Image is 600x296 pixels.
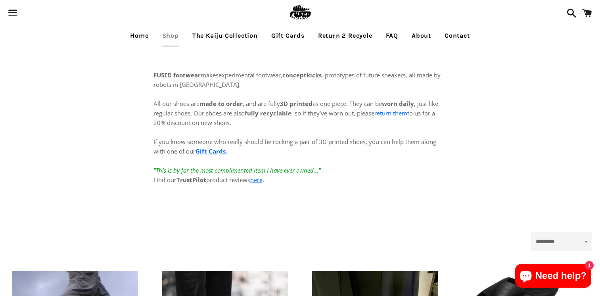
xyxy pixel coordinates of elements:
[153,71,201,79] strong: FUSED footwear
[312,26,378,46] a: Return 2 Recycle
[280,100,312,108] strong: 3D printed
[156,26,185,46] a: Shop
[124,26,154,46] a: Home
[196,147,226,155] a: Gift Cards
[153,71,441,88] span: experimental footwear, , prototypes of future sneakers, all made by robots in [GEOGRAPHIC_DATA].
[176,176,206,184] strong: TrustPilot
[250,176,263,184] a: here
[265,26,311,46] a: Gift Cards
[374,109,407,117] a: return them
[153,166,321,174] em: "This is by far the most complimented item I have ever owned..."
[382,100,414,108] strong: worn daily
[153,71,219,79] span: makes
[439,26,476,46] a: Contact
[245,109,291,117] strong: fully recyclable
[282,71,322,79] strong: conceptkicks
[406,26,437,46] a: About
[199,100,243,108] strong: made to order
[186,26,264,46] a: The Kaiju Collection
[513,264,594,290] inbox-online-store-chat: Shopify online store chat
[380,26,404,46] a: FAQ
[153,89,447,185] p: All our shoes are , and are fully as one piece. They can be , just like regular shoes. Our shoes ...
